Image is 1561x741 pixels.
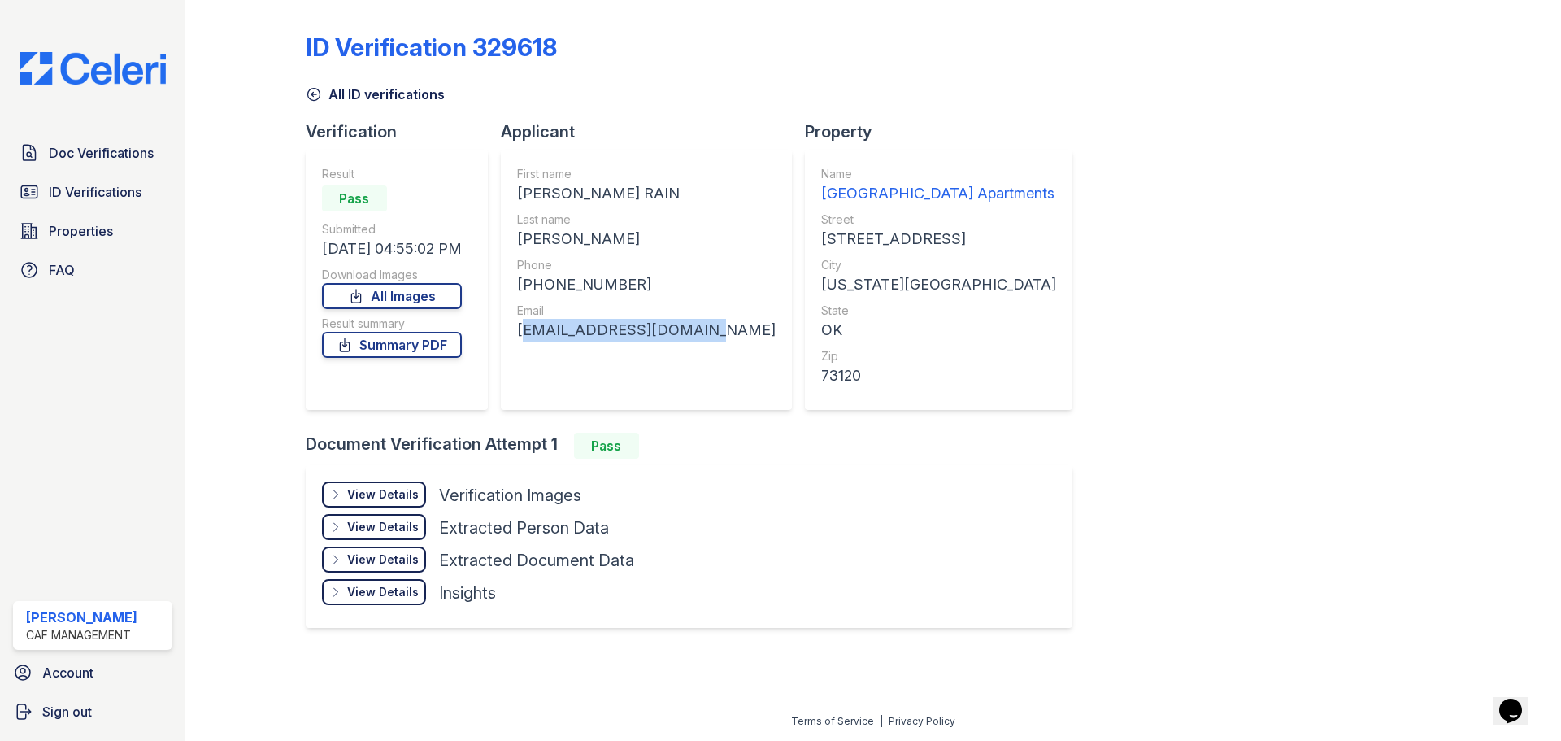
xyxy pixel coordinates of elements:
[322,221,462,238] div: Submitted
[42,702,92,721] span: Sign out
[26,608,137,627] div: [PERSON_NAME]
[517,273,776,296] div: [PHONE_NUMBER]
[306,33,557,62] div: ID Verification 329618
[347,551,419,568] div: View Details
[322,166,462,182] div: Result
[517,319,776,342] div: [EMAIL_ADDRESS][DOMAIN_NAME]
[821,319,1056,342] div: OK
[501,120,805,143] div: Applicant
[821,303,1056,319] div: State
[42,663,93,682] span: Account
[347,584,419,600] div: View Details
[306,85,445,104] a: All ID verifications
[322,332,462,358] a: Summary PDF
[517,166,776,182] div: First name
[49,260,75,280] span: FAQ
[821,228,1056,251] div: [STREET_ADDRESS]
[439,582,496,604] div: Insights
[821,182,1056,205] div: [GEOGRAPHIC_DATA] Apartments
[517,257,776,273] div: Phone
[7,695,179,728] a: Sign out
[1493,676,1545,725] iframe: chat widget
[322,238,462,260] div: [DATE] 04:55:02 PM
[49,221,113,241] span: Properties
[821,257,1056,273] div: City
[322,267,462,283] div: Download Images
[517,303,776,319] div: Email
[13,215,172,247] a: Properties
[517,211,776,228] div: Last name
[322,185,387,211] div: Pass
[791,715,874,727] a: Terms of Service
[306,120,501,143] div: Verification
[306,433,1085,459] div: Document Verification Attempt 1
[322,283,462,309] a: All Images
[821,211,1056,228] div: Street
[13,176,172,208] a: ID Verifications
[574,433,639,459] div: Pass
[439,517,609,539] div: Extracted Person Data
[13,254,172,286] a: FAQ
[49,143,154,163] span: Doc Verifications
[26,627,137,643] div: CAF Management
[347,486,419,503] div: View Details
[13,137,172,169] a: Doc Verifications
[439,484,581,507] div: Verification Images
[517,228,776,251] div: [PERSON_NAME]
[322,316,462,332] div: Result summary
[439,549,634,572] div: Extracted Document Data
[821,364,1056,387] div: 73120
[7,52,179,85] img: CE_Logo_Blue-a8612792a0a2168367f1c8372b55b34899dd931a85d93a1a3d3e32e68fde9ad4.png
[347,519,419,535] div: View Details
[821,273,1056,296] div: [US_STATE][GEOGRAPHIC_DATA]
[821,166,1056,182] div: Name
[517,182,776,205] div: [PERSON_NAME] RAIN
[49,182,141,202] span: ID Verifications
[7,656,179,689] a: Account
[805,120,1085,143] div: Property
[880,715,883,727] div: |
[821,166,1056,205] a: Name [GEOGRAPHIC_DATA] Apartments
[821,348,1056,364] div: Zip
[889,715,955,727] a: Privacy Policy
